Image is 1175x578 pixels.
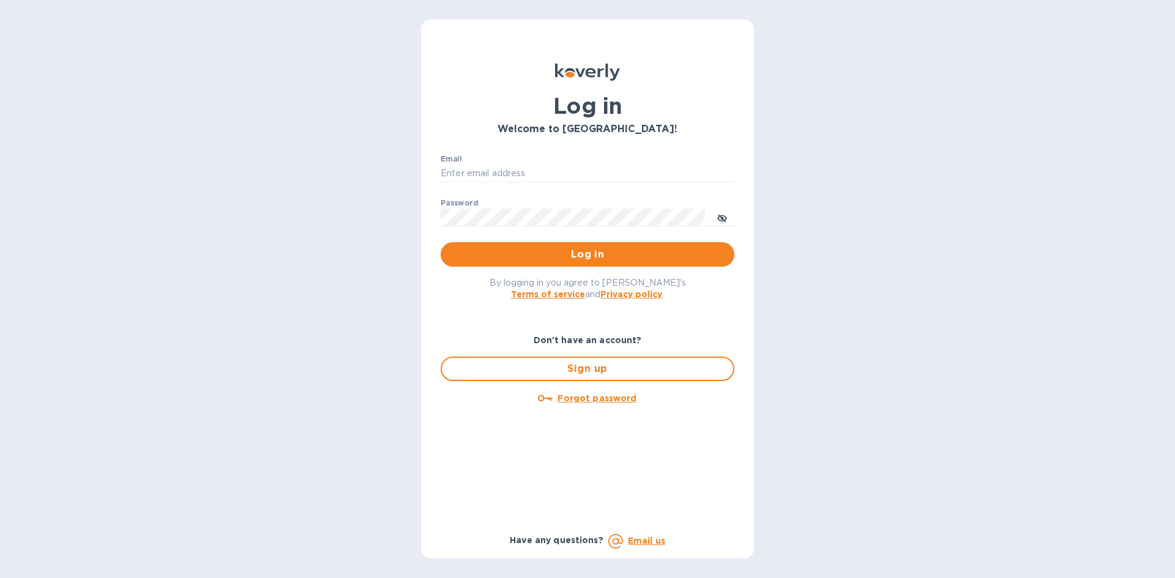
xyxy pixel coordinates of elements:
[450,247,725,262] span: Log in
[558,393,636,403] u: Forgot password
[441,93,734,119] h1: Log in
[441,165,734,183] input: Enter email address
[534,335,642,345] b: Don't have an account?
[600,289,662,299] a: Privacy policy
[441,124,734,135] h3: Welcome to [GEOGRAPHIC_DATA]!
[452,361,723,376] span: Sign up
[628,536,665,546] a: Email us
[710,205,734,229] button: toggle password visibility
[441,199,478,207] label: Password
[441,357,734,381] button: Sign up
[490,278,686,299] span: By logging in you agree to [PERSON_NAME]'s and .
[510,535,603,545] b: Have any questions?
[555,64,620,81] img: Koverly
[441,155,462,163] label: Email
[511,289,585,299] a: Terms of service
[441,242,734,267] button: Log in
